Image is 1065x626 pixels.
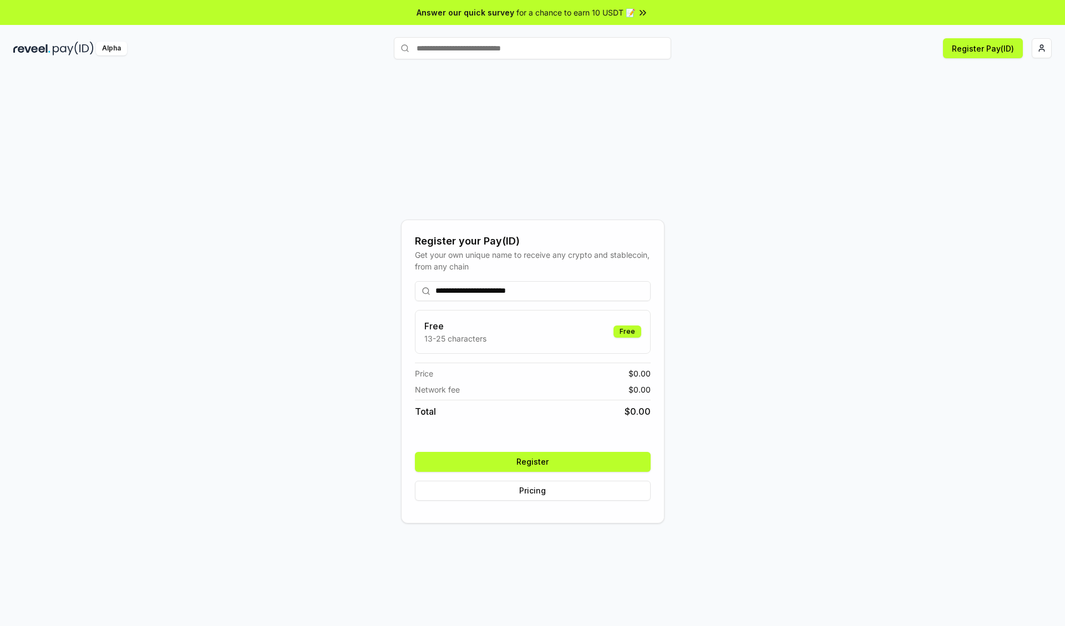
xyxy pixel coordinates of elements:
[628,384,651,395] span: $ 0.00
[415,249,651,272] div: Get your own unique name to receive any crypto and stablecoin, from any chain
[417,7,514,18] span: Answer our quick survey
[628,368,651,379] span: $ 0.00
[424,319,486,333] h3: Free
[625,405,651,418] span: $ 0.00
[415,405,436,418] span: Total
[13,42,50,55] img: reveel_dark
[415,368,433,379] span: Price
[424,333,486,344] p: 13-25 characters
[53,42,94,55] img: pay_id
[516,7,635,18] span: for a chance to earn 10 USDT 📝
[613,325,641,338] div: Free
[96,42,127,55] div: Alpha
[415,452,651,472] button: Register
[943,38,1023,58] button: Register Pay(ID)
[415,481,651,501] button: Pricing
[415,384,460,395] span: Network fee
[415,233,651,249] div: Register your Pay(ID)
